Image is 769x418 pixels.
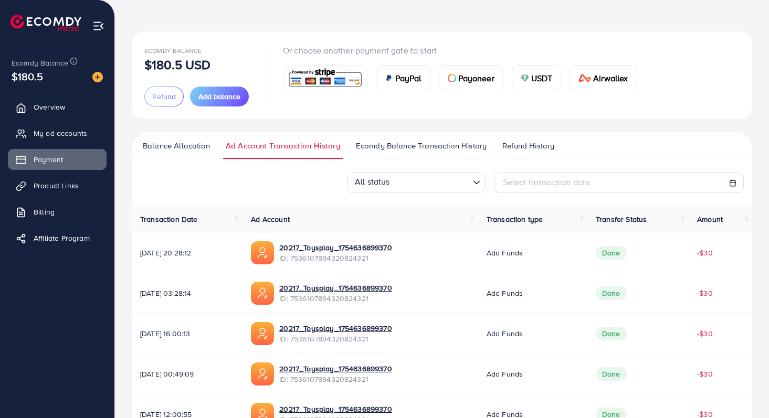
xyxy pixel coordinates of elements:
a: 20217_Toysplay_1754636899370 [279,283,392,293]
a: cardUSDT [512,65,562,91]
span: Transaction type [487,214,543,224]
a: card [283,66,367,91]
span: All status [353,173,392,190]
span: Ad Account Transaction History [226,140,340,152]
a: 20217_Toysplay_1754636899370 [279,404,392,414]
img: ic-ads-acc.e4c84228.svg [251,282,274,305]
span: USDT [531,72,553,84]
span: Select transaction date [503,176,591,188]
a: cardAirwallex [570,65,637,91]
span: Ad Account [251,214,290,224]
a: 20217_Toysplay_1754636899370 [279,363,392,374]
img: card [521,74,529,82]
span: Ecomdy Balance [144,46,202,55]
span: Done [596,327,627,340]
img: ic-ads-acc.e4c84228.svg [251,322,274,345]
span: Balance Allocation [143,140,210,152]
span: Add funds [487,328,523,339]
span: Payoneer [458,72,494,84]
a: cardPayPal [376,65,430,91]
span: Airwallex [593,72,628,84]
button: Refund [144,87,184,106]
span: [DATE] 00:49:09 [140,369,234,379]
span: PayPal [395,72,422,84]
span: ID: 7536107894320824321 [279,334,392,344]
span: Done [596,286,627,300]
img: ic-ads-acc.e4c84228.svg [251,241,274,264]
span: Add funds [487,369,523,379]
a: Overview [8,97,107,117]
span: Affiliate Program [34,233,90,243]
span: ID: 7536107894320824321 [279,253,392,263]
span: -$30 [697,369,713,379]
span: Transaction Date [140,214,198,224]
span: -$30 [697,328,713,339]
p: Or choose another payment gate to start [283,44,646,57]
span: Refund [152,91,176,102]
span: Amount [697,214,723,224]
a: cardPayoneer [439,65,503,91]
iframe: Chat [724,371,761,410]
span: Overview [34,102,65,112]
span: Billing [34,207,55,217]
span: -$30 [697,248,713,258]
img: ic-ads-acc.e4c84228.svg [251,362,274,385]
span: -$30 [697,288,713,298]
div: Search for option [347,172,486,193]
img: menu [92,20,104,32]
a: Product Links [8,175,107,196]
a: 20217_Toysplay_1754636899370 [279,323,392,334]
span: Done [596,367,627,381]
input: Search for option [393,174,469,190]
button: Add balance [190,87,249,106]
span: [DATE] 16:00:13 [140,328,234,339]
a: Affiliate Program [8,228,107,249]
span: Add funds [487,248,523,258]
a: Payment [8,149,107,170]
span: Ecomdy Balance [12,58,68,68]
img: card [385,74,393,82]
span: [DATE] 20:28:12 [140,248,234,258]
span: ID: 7536107894320824321 [279,374,392,384]
span: Add balance [198,91,240,102]
a: 20217_Toysplay_1754636899370 [279,242,392,253]
img: image [92,72,103,82]
span: My ad accounts [34,128,87,138]
span: Done [596,246,627,260]
p: $180.5 USD [144,58,211,71]
span: [DATE] 03:28:14 [140,288,234,298]
a: Billing [8,201,107,222]
span: Refund History [502,140,554,152]
span: Ecomdy Balance Transaction History [356,140,487,152]
img: card [287,67,364,90]
img: logo [10,15,81,31]
span: Payment [34,154,63,165]
span: Transfer Status [596,214,647,224]
span: ID: 7536107894320824321 [279,293,392,304]
span: Add funds [487,288,523,298]
span: $180.5 [12,69,43,84]
img: card [578,74,591,82]
span: Product Links [34,180,79,191]
img: card [448,74,456,82]
a: My ad accounts [8,123,107,144]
